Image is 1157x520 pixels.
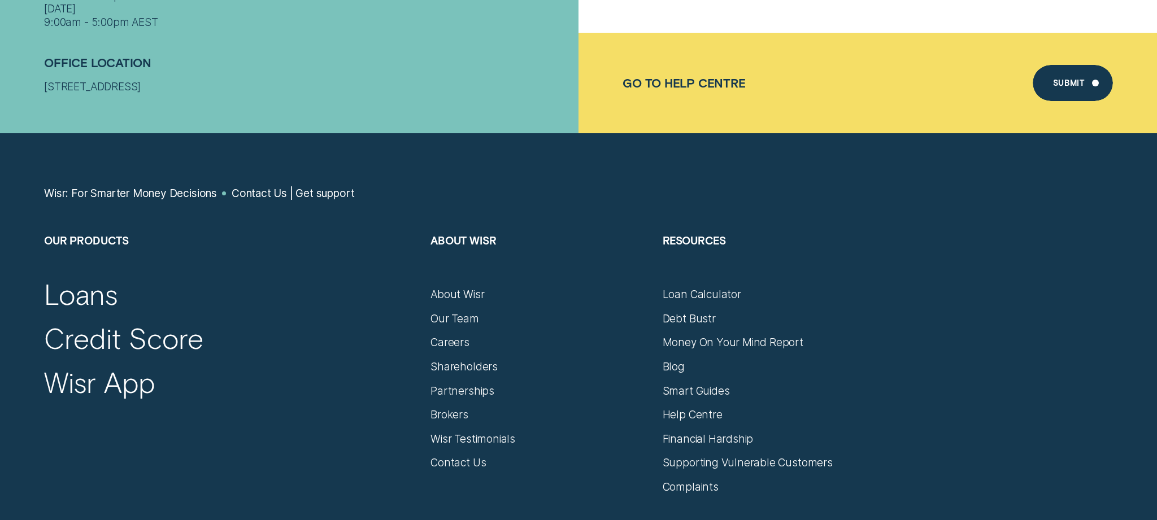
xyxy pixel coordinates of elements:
button: Submit [1033,65,1113,101]
a: Shareholders [430,360,498,374]
a: Credit Score [44,321,203,356]
a: Go to Help Centre [623,76,745,90]
a: Supporting Vulnerable Customers [663,456,833,470]
a: Wisr Testimonials [430,432,515,446]
a: Debt Bustr [663,312,716,326]
a: Contact Us [430,456,486,470]
a: Contact Us | Get support [232,187,354,200]
a: Money On Your Mind Report [663,336,803,349]
a: Complaints [663,480,719,494]
a: Brokers [430,408,468,422]
a: Blog [663,360,685,374]
a: Financial Hardship [663,432,754,446]
a: Help Centre [663,408,723,422]
a: Careers [430,336,469,349]
h2: Office Location [44,56,572,80]
a: Our Team [430,312,479,326]
div: [STREET_ADDRESS] [44,80,572,93]
a: About Wisr [430,288,484,301]
a: Loans [44,277,118,312]
h2: About Wisr [430,234,649,288]
h2: Resources [663,234,881,288]
a: Wisr: For Smarter Money Decisions [44,187,217,200]
a: Partnerships [430,384,494,398]
a: Smart Guides [663,384,730,398]
h2: Our Products [44,234,417,288]
a: Loan Calculator [663,288,741,301]
a: Wisr App [44,365,155,400]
